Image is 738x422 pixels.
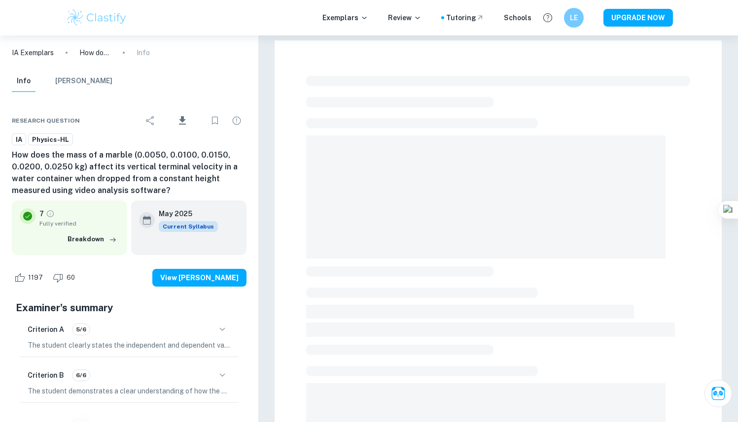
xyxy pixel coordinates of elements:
[539,9,556,26] button: Help and Feedback
[12,149,246,196] h6: How does the mass of a marble (0.0050, 0.0100, 0.0150, 0.0200, 0.0250 kg) affect its vertical ter...
[227,111,246,130] div: Report issue
[12,270,48,286] div: Like
[72,371,90,380] span: 6/6
[568,12,579,23] h6: LE
[65,232,119,247] button: Breakdown
[152,269,246,287] button: View [PERSON_NAME]
[162,108,203,133] div: Download
[61,273,80,283] span: 60
[205,111,225,130] div: Bookmark
[28,340,231,351] p: The student clearly states the independent and dependent variables in the research question but t...
[28,386,231,396] p: The student demonstrates a clear understanding of how the data was obtained and processed, as eac...
[159,221,218,232] div: This exemplar is based on the current syllabus. Feel free to refer to it for inspiration/ideas wh...
[72,325,90,334] span: 5/6
[137,47,150,58] p: Info
[322,12,368,23] p: Exemplars
[388,12,422,23] p: Review
[159,221,218,232] span: Current Syllabus
[564,8,584,28] button: LE
[46,209,55,218] a: Grade fully verified
[55,70,112,92] button: [PERSON_NAME]
[29,135,72,145] span: Physics-HL
[12,133,26,146] a: IA
[141,111,160,130] div: Share
[12,135,26,145] span: IA
[159,208,210,219] h6: May 2025
[28,370,64,381] h6: Criterion B
[12,47,54,58] a: IA Exemplars
[12,70,35,92] button: Info
[50,270,80,286] div: Dislike
[12,116,80,125] span: Research question
[28,324,64,335] h6: Criterion A
[16,300,243,315] h5: Examiner's summary
[39,219,119,228] span: Fully verified
[28,133,73,146] a: Physics-HL
[504,12,531,23] a: Schools
[39,208,44,219] p: 7
[704,380,732,407] button: Ask Clai
[446,12,484,23] a: Tutoring
[66,8,128,28] img: Clastify logo
[79,47,111,58] p: How does the mass of a marble (0.0050, 0.0100, 0.0150, 0.0200, 0.0250 kg) affect its vertical ter...
[603,9,673,27] button: UPGRADE NOW
[23,273,48,283] span: 1197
